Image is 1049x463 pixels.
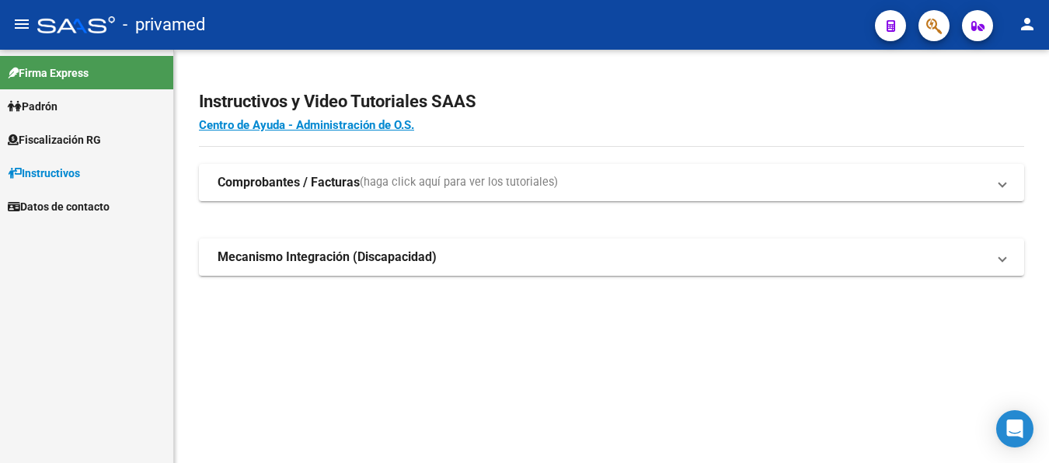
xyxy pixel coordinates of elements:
[12,15,31,33] mat-icon: menu
[218,249,437,266] strong: Mecanismo Integración (Discapacidad)
[199,238,1024,276] mat-expansion-panel-header: Mecanismo Integración (Discapacidad)
[8,198,110,215] span: Datos de contacto
[996,410,1033,447] div: Open Intercom Messenger
[123,8,205,42] span: - privamed
[8,64,89,82] span: Firma Express
[8,98,58,115] span: Padrón
[199,87,1024,117] h2: Instructivos y Video Tutoriales SAAS
[199,164,1024,201] mat-expansion-panel-header: Comprobantes / Facturas(haga click aquí para ver los tutoriales)
[360,174,558,191] span: (haga click aquí para ver los tutoriales)
[1018,15,1037,33] mat-icon: person
[8,165,80,182] span: Instructivos
[8,131,101,148] span: Fiscalización RG
[218,174,360,191] strong: Comprobantes / Facturas
[199,118,414,132] a: Centro de Ayuda - Administración de O.S.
